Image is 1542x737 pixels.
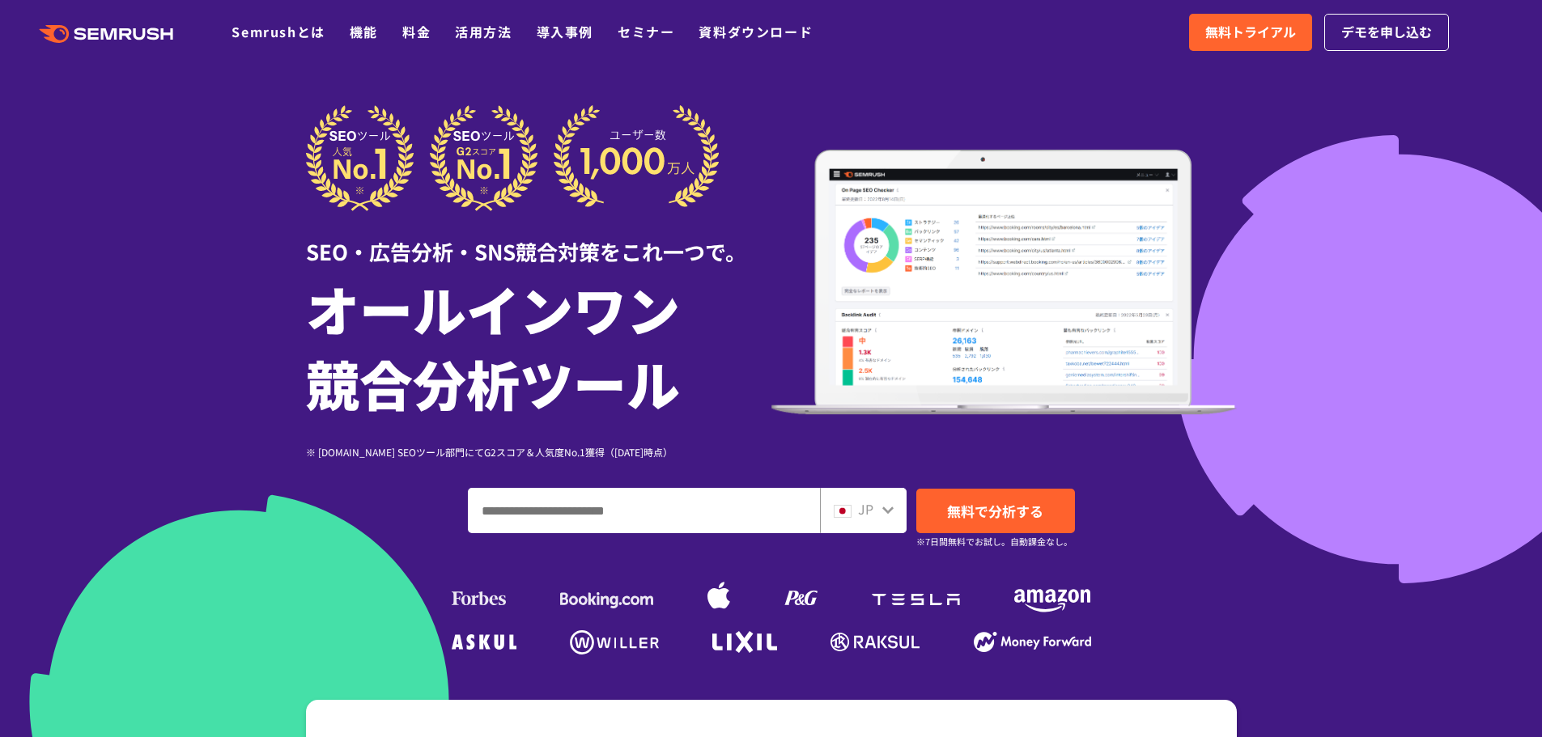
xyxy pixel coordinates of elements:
a: Semrushとは [232,22,325,41]
input: ドメイン、キーワードまたはURLを入力してください [469,489,819,532]
div: SEO・広告分析・SNS競合対策をこれ一つで。 [306,211,771,267]
span: 無料トライアル [1205,22,1296,43]
span: 無料で分析する [947,501,1043,521]
a: 資料ダウンロード [699,22,813,41]
span: JP [858,499,873,519]
a: 活用方法 [455,22,512,41]
a: デモを申し込む [1324,14,1449,51]
a: 機能 [350,22,378,41]
a: セミナー [618,22,674,41]
a: 導入事例 [537,22,593,41]
a: 無料トライアル [1189,14,1312,51]
small: ※7日間無料でお試し。自動課金なし。 [916,534,1073,549]
a: 無料で分析する [916,489,1075,533]
a: 料金 [402,22,431,41]
div: ※ [DOMAIN_NAME] SEOツール部門にてG2スコア＆人気度No.1獲得（[DATE]時点） [306,444,771,460]
h1: オールインワン 競合分析ツール [306,271,771,420]
span: デモを申し込む [1341,22,1432,43]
